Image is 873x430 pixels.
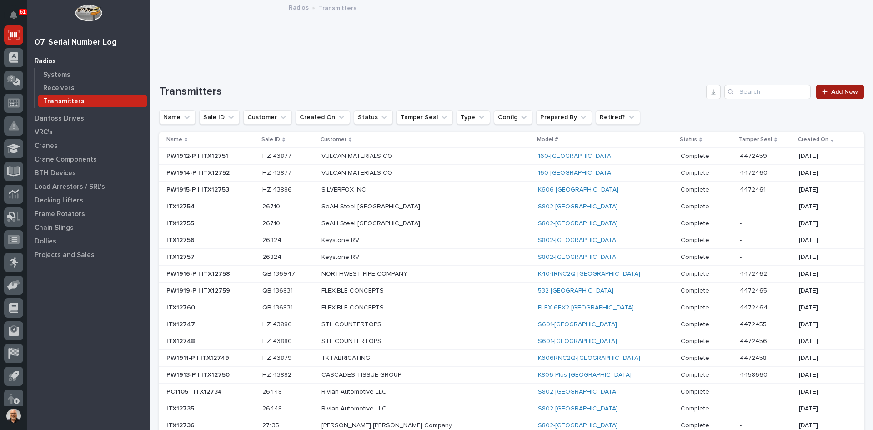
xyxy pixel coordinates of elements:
[35,169,76,177] p: BTH Devices
[27,152,150,166] a: Crane Components
[166,218,196,228] p: ITX12755
[27,207,150,221] a: Frame Rotators
[27,166,150,180] a: BTH Devices
[799,371,849,379] p: [DATE]
[321,338,481,345] p: STL COUNTERTOPS
[740,386,743,396] p: -
[166,386,224,396] p: PC1105 | ITX12734
[596,110,640,125] button: Retired?
[537,135,558,145] p: Model #
[681,302,711,312] p: Complete
[43,84,75,92] p: Receivers
[681,201,711,211] p: Complete
[321,152,481,160] p: VULCAN MATERIALS CO
[740,420,743,430] p: -
[740,252,743,261] p: -
[159,232,864,249] tr: ITX12756ITX12756 2682426824 Keystone RVS802-[GEOGRAPHIC_DATA] CompleteComplete -- [DATE]
[457,110,490,125] button: Type
[262,184,294,194] p: HZ 43886
[35,68,150,81] a: Systems
[799,270,849,278] p: [DATE]
[35,224,74,232] p: Chain Slings
[166,201,196,211] p: ITX12754
[740,235,743,244] p: -
[159,215,864,232] tr: ITX12755ITX12755 2671026710 SeAH Steel [GEOGRAPHIC_DATA]S802-[GEOGRAPHIC_DATA] CompleteComplete -...
[681,268,711,278] p: Complete
[681,336,711,345] p: Complete
[166,151,230,160] p: PW1912-P | ITX12751
[262,319,294,329] p: HZ 43880
[321,253,481,261] p: Keystone RV
[799,253,849,261] p: [DATE]
[321,169,481,177] p: VULCAN MATERIALS CO
[262,386,284,396] p: 26448
[27,125,150,139] a: VRC's
[35,142,58,150] p: Cranes
[159,165,864,182] tr: PW1914-P | ITX12752PW1914-P | ITX12752 HZ 43877HZ 43877 VULCAN MATERIALS CO160-[GEOGRAPHIC_DATA] ...
[262,403,284,413] p: 26448
[27,139,150,152] a: Cranes
[166,420,196,430] p: ITX12736
[35,57,56,66] p: Radios
[538,220,618,228] a: S802-[GEOGRAPHIC_DATA]
[538,405,618,413] a: S802-[GEOGRAPHIC_DATA]
[740,268,769,278] p: 4472462
[538,270,640,278] a: K404RNC2Q-[GEOGRAPHIC_DATA]
[681,386,711,396] p: Complete
[27,111,150,125] a: Danfoss Drives
[681,184,711,194] p: Complete
[166,403,196,413] p: ITX12735
[262,151,293,160] p: HZ 43877
[27,180,150,193] a: Load Arrestors / SRL's
[681,285,711,295] p: Complete
[799,354,849,362] p: [DATE]
[681,218,711,228] p: Complete
[35,210,85,218] p: Frame Rotators
[262,369,293,379] p: HZ 43882
[159,85,702,98] h1: Transmitters
[681,353,711,362] p: Complete
[20,9,26,15] p: 61
[159,266,864,283] tr: PW1916-P | ITX12758PW1916-P | ITX12758 QB 136947QB 136947 NORTHWEST PIPE COMPANYK404RNC2Q-[GEOGRA...
[166,285,232,295] p: PW1919-P | ITX12759
[35,115,84,123] p: Danfoss Drives
[166,369,231,379] p: PW1913-P | ITX12750
[321,203,481,211] p: SeAH Steel [GEOGRAPHIC_DATA]
[159,383,864,400] tr: PC1105 | ITX12734PC1105 | ITX12734 2644826448 Rivian Automotive LLCS802-[GEOGRAPHIC_DATA] Complet...
[166,353,231,362] p: PW1911-P | ITX12749
[681,151,711,160] p: Complete
[35,156,97,164] p: Crane Components
[4,5,23,25] button: Notifications
[199,110,240,125] button: Sale ID
[159,350,864,367] tr: PW1911-P | ITX12749PW1911-P | ITX12749 HZ 43879HZ 43879 TK FABRICATINGK606RNC2Q-[GEOGRAPHIC_DATA]...
[799,321,849,329] p: [DATE]
[799,338,849,345] p: [DATE]
[262,218,282,228] p: 26710
[262,285,295,295] p: QB 136831
[538,338,617,345] a: S601-[GEOGRAPHIC_DATA]
[538,152,613,160] a: 160-[GEOGRAPHIC_DATA]
[166,268,232,278] p: PW1916-P | ITX12758
[321,354,481,362] p: TK FABRICATING
[536,110,592,125] button: Prepared By
[321,304,481,312] p: FLEXIBLE CONCEPTS
[166,235,196,244] p: ITX12756
[538,169,613,177] a: 160-[GEOGRAPHIC_DATA]
[166,167,231,177] p: PW1914-P | ITX12752
[740,167,769,177] p: 4472460
[396,110,453,125] button: Tamper Seal
[799,169,849,177] p: [DATE]
[538,422,618,430] a: S802-[GEOGRAPHIC_DATA]
[321,405,481,413] p: Rivian Automotive LLC
[159,366,864,383] tr: PW1913-P | ITX12750PW1913-P | ITX12750 HZ 43882HZ 43882 CASCADES TISSUE GROUPK806-Plus-[GEOGRAPHI...
[262,167,293,177] p: HZ 43877
[681,420,711,430] p: Complete
[35,197,83,205] p: Decking Lifters
[159,110,196,125] button: Name
[354,110,393,125] button: Status
[740,201,743,211] p: -
[27,221,150,234] a: Chain Slings
[35,95,150,107] a: Transmitters
[35,128,53,137] p: VRC's
[321,388,481,396] p: Rivian Automotive LLC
